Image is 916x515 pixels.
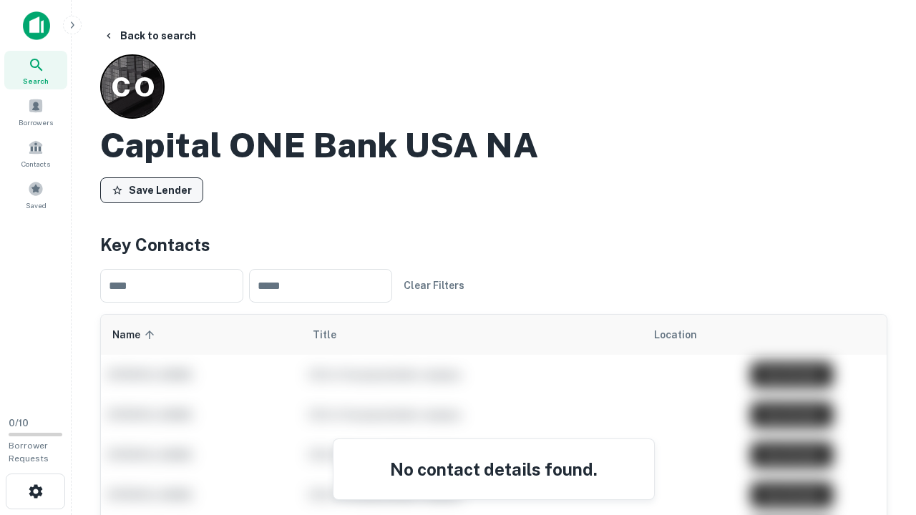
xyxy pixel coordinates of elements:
span: Search [23,75,49,87]
span: Borrower Requests [9,441,49,463]
a: Search [4,51,67,89]
h4: Key Contacts [100,232,887,257]
h4: No contact details found. [351,456,637,482]
button: Clear Filters [398,273,470,298]
span: Borrowers [19,117,53,128]
iframe: Chat Widget [844,401,916,469]
span: 0 / 10 [9,418,29,428]
button: Save Lender [100,177,203,203]
span: Contacts [21,158,50,170]
button: Back to search [97,23,202,49]
a: Borrowers [4,92,67,131]
a: Contacts [4,134,67,172]
p: C O [111,67,154,107]
span: Saved [26,200,47,211]
img: capitalize-icon.png [23,11,50,40]
h2: Capital ONE Bank USA NA [100,124,538,166]
a: Saved [4,175,67,214]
